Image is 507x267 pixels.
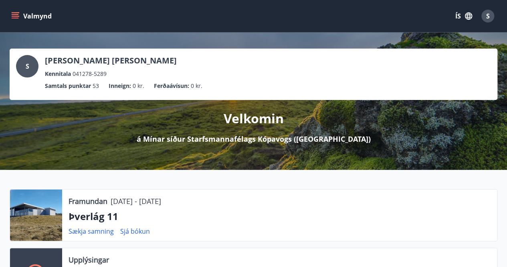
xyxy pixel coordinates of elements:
[45,55,177,66] p: [PERSON_NAME] [PERSON_NAME]
[26,62,29,71] span: S
[486,12,490,20] span: S
[45,82,91,90] p: Samtals punktar
[69,227,114,236] a: Sækja samning
[73,69,107,78] span: 041278-5289
[154,82,189,90] p: Ferðaávísun :
[109,82,131,90] p: Inneign :
[224,110,284,127] p: Velkomin
[120,227,150,236] a: Sjá bókun
[93,82,99,90] span: 53
[451,9,477,23] button: ÍS
[69,255,109,265] p: Upplýsingar
[191,82,202,90] span: 0 kr.
[69,210,491,223] p: Þverlág 11
[478,6,497,26] button: S
[133,82,144,90] span: 0 kr.
[137,134,371,144] p: á Mínar síður Starfsmannafélags Kópavogs ([GEOGRAPHIC_DATA])
[111,196,161,206] p: [DATE] - [DATE]
[45,69,71,78] p: Kennitala
[69,196,107,206] p: Framundan
[10,9,55,23] button: menu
